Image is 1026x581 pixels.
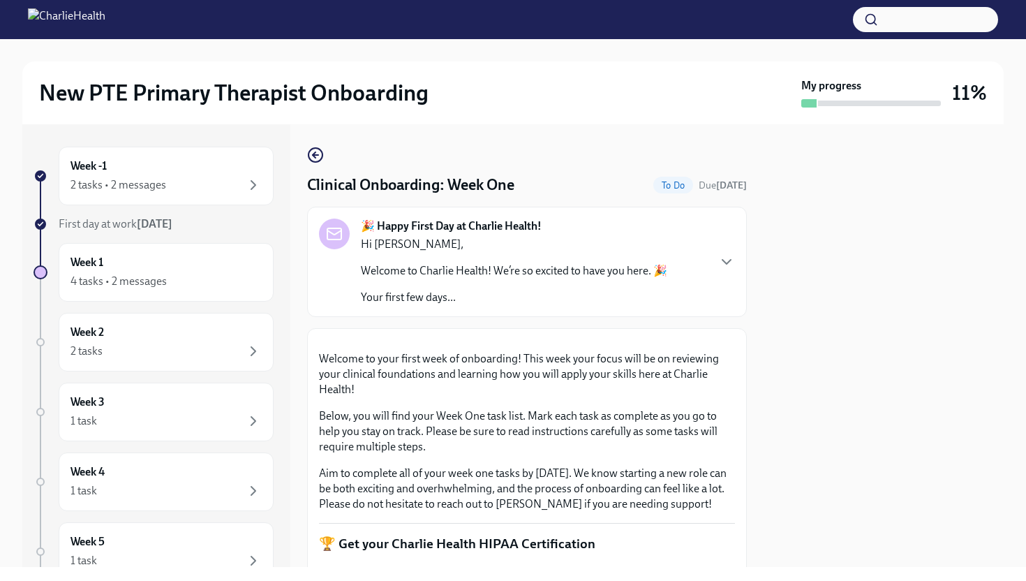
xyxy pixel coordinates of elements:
[361,290,667,305] p: Your first few days...
[952,80,987,105] h3: 11%
[34,147,274,205] a: Week -12 tasks • 2 messages
[70,483,97,499] div: 1 task
[70,464,105,480] h6: Week 4
[319,466,735,512] p: Aim to complete all of your week one tasks by [DATE]. We know starting a new role can be both exc...
[70,553,97,568] div: 1 task
[70,177,166,193] div: 2 tasks • 2 messages
[34,383,274,441] a: Week 31 task
[70,395,105,410] h6: Week 3
[39,79,429,107] h2: New PTE Primary Therapist Onboarding
[699,179,747,192] span: September 7th, 2025 09:00
[801,78,861,94] strong: My progress
[70,344,103,359] div: 2 tasks
[137,217,172,230] strong: [DATE]
[34,453,274,511] a: Week 41 task
[28,8,105,31] img: CharlieHealth
[361,237,667,252] p: Hi [PERSON_NAME],
[716,179,747,191] strong: [DATE]
[653,180,693,191] span: To Do
[70,534,105,550] h6: Week 5
[70,274,167,289] div: 4 tasks • 2 messages
[34,313,274,372] a: Week 22 tasks
[59,217,172,230] span: First day at work
[70,325,104,340] h6: Week 2
[319,351,735,397] p: Welcome to your first week of onboarding! This week your focus will be on reviewing your clinical...
[361,219,542,234] strong: 🎉 Happy First Day at Charlie Health!
[319,535,735,553] p: 🏆 Get your Charlie Health HIPAA Certification
[361,263,667,279] p: Welcome to Charlie Health! We’re so excited to have you here. 🎉
[70,413,97,429] div: 1 task
[319,409,735,455] p: Below, you will find your Week One task list. Mark each task as complete as you go to help you st...
[34,522,274,581] a: Week 51 task
[34,216,274,232] a: First day at work[DATE]
[70,159,107,174] h6: Week -1
[34,243,274,302] a: Week 14 tasks • 2 messages
[307,175,514,196] h4: Clinical Onboarding: Week One
[699,179,747,191] span: Due
[70,255,103,270] h6: Week 1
